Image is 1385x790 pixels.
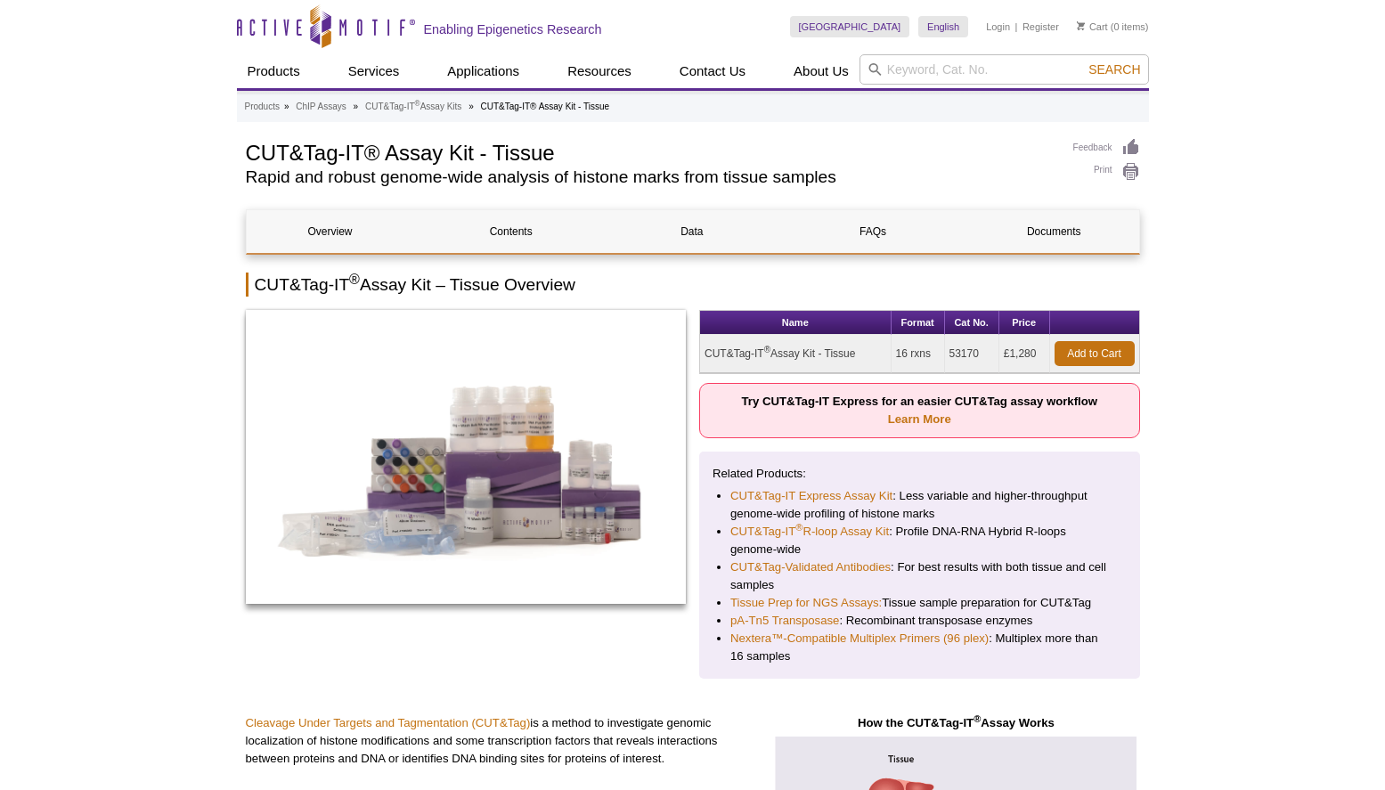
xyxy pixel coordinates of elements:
td: 53170 [945,335,999,373]
a: CUT&Tag-IT®R-loop Assay Kit [730,523,889,541]
p: Related Products: [713,465,1127,483]
h2: Enabling Epigenetics Research [424,21,602,37]
a: Nextera™-Compatible Multiplex Primers (96 plex) [730,630,989,647]
a: Products [237,54,311,88]
span: Search [1088,62,1140,77]
sup: ® [349,272,360,287]
a: CUT&Tag-IT Express Assay Kit [730,487,892,505]
li: : Profile DNA-RNA Hybrid R-loops genome-wide [730,523,1109,558]
sup: ® [974,713,981,724]
a: Learn More [888,412,951,426]
li: » [284,102,289,111]
a: Overview [247,210,414,253]
sup: ® [415,99,420,108]
li: : For best results with both tissue and cell samples [730,558,1109,594]
th: Format [892,311,945,335]
h1: CUT&Tag-IT® Assay Kit - Tissue [246,138,1055,165]
a: [GEOGRAPHIC_DATA] [790,16,910,37]
a: Cleavage Under Targets and Tagmentation (CUT&Tag) [246,716,531,729]
a: Contact Us [669,54,756,88]
p: is a method to investigate genomic localization of histone modifications and some transcription f... [246,714,760,768]
li: : Recombinant transposase enzymes [730,612,1109,630]
h2: Rapid and robust genome-wide analysis of histone marks from tissue samples [246,169,1055,185]
h2: CUT&Tag-IT Assay Kit – Tissue Overview [246,273,1140,297]
td: CUT&Tag-IT Assay Kit - Tissue [700,335,892,373]
li: : Less variable and higher-throughput genome-wide profiling of histone marks [730,487,1109,523]
sup: ® [764,345,770,354]
li: CUT&Tag-IT® Assay Kit - Tissue [480,102,609,111]
a: Tissue Prep for NGS Assays: [730,594,882,612]
a: Resources [557,54,642,88]
sup: ® [795,522,802,533]
li: » [468,102,474,111]
strong: How the CUT&Tag-IT Assay Works [858,716,1055,729]
a: About Us [783,54,860,88]
img: CUT&Tag-IT Assay Kit - Tissue [246,310,687,604]
li: » [354,102,359,111]
a: FAQs [789,210,957,253]
a: CUT&Tag-IT®Assay Kits [365,99,461,115]
a: Contents [428,210,595,253]
li: (0 items) [1077,16,1149,37]
a: Login [986,20,1010,33]
input: Keyword, Cat. No. [860,54,1149,85]
a: Feedback [1073,138,1140,158]
strong: Try CUT&Tag-IT Express for an easier CUT&Tag assay workflow [741,395,1097,426]
a: Applications [436,54,530,88]
a: Services [338,54,411,88]
a: Register [1022,20,1059,33]
a: Print [1073,162,1140,182]
li: Tissue sample preparation for CUT&Tag [730,594,1109,612]
td: 16 rxns [892,335,945,373]
a: CUT&Tag-Validated Antibodies [730,558,891,576]
a: Add to Cart [1055,341,1135,366]
a: ChIP Assays [296,99,346,115]
img: Your Cart [1077,21,1085,30]
a: English [918,16,968,37]
a: pA-Tn5 Transposase [730,612,839,630]
a: Products [245,99,280,115]
a: Data [608,210,776,253]
th: Price [999,311,1050,335]
li: | [1015,16,1018,37]
button: Search [1083,61,1145,77]
th: Name [700,311,892,335]
a: Documents [970,210,1137,253]
th: Cat No. [945,311,999,335]
li: : Multiplex more than 16 samples [730,630,1109,665]
a: Cart [1077,20,1108,33]
td: £1,280 [999,335,1050,373]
